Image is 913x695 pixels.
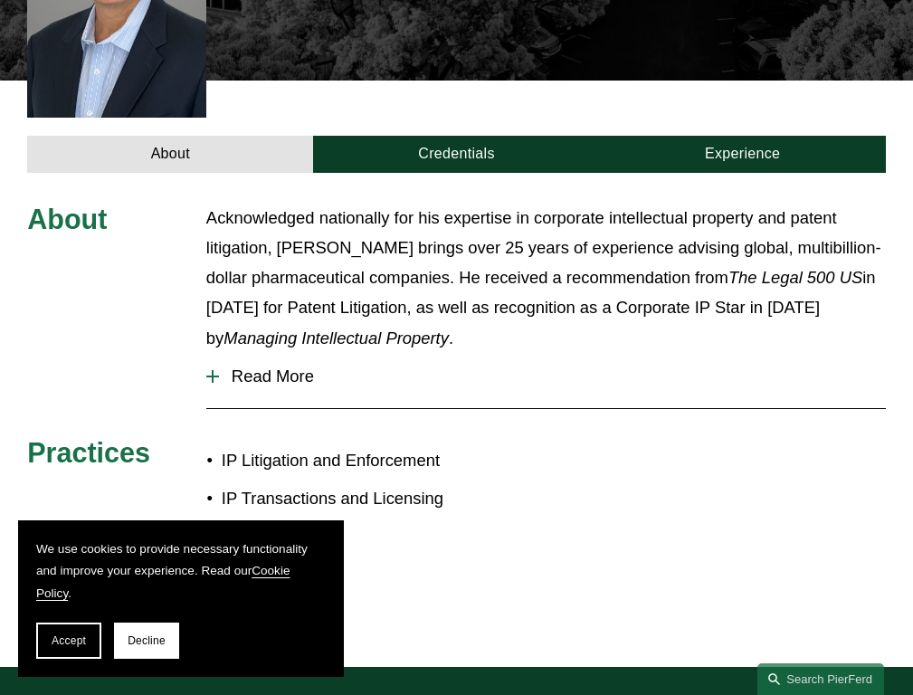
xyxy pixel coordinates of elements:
p: IP Litigation and Enforcement [222,445,457,475]
span: Decline [128,634,166,647]
p: We use cookies to provide necessary functionality and improve your experience. Read our . [36,538,326,605]
a: Credentials [313,136,599,173]
em: Managing Intellectual Property [223,328,449,347]
a: Cookie Policy [36,564,290,599]
button: Read More [206,353,886,400]
button: Decline [114,623,179,659]
span: Accept [52,634,86,647]
section: Cookie banner [18,520,344,677]
span: Read More [219,367,886,386]
p: IP Transactions and Licensing [222,483,457,513]
a: About [27,136,313,173]
span: Practices [27,437,150,468]
button: Accept [36,623,101,659]
em: The Legal 500 US [728,268,862,287]
span: About [27,204,107,234]
a: Search this site [757,663,884,695]
a: Experience [600,136,886,173]
p: Acknowledged nationally for his expertise in corporate intellectual property and patent litigatio... [206,203,886,353]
